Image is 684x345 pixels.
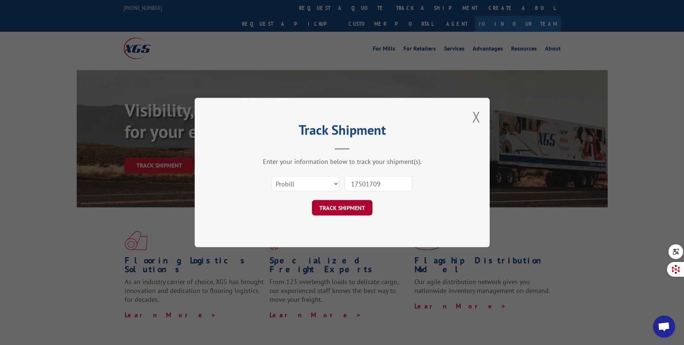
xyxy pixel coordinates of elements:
[312,200,372,215] button: TRACK SHIPMENT
[345,176,413,192] input: Number(s)
[232,125,453,139] h2: Track Shipment
[232,157,453,166] div: Enter your information below to track your shipment(s).
[472,107,480,127] button: Close modal
[653,315,675,338] div: Open chat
